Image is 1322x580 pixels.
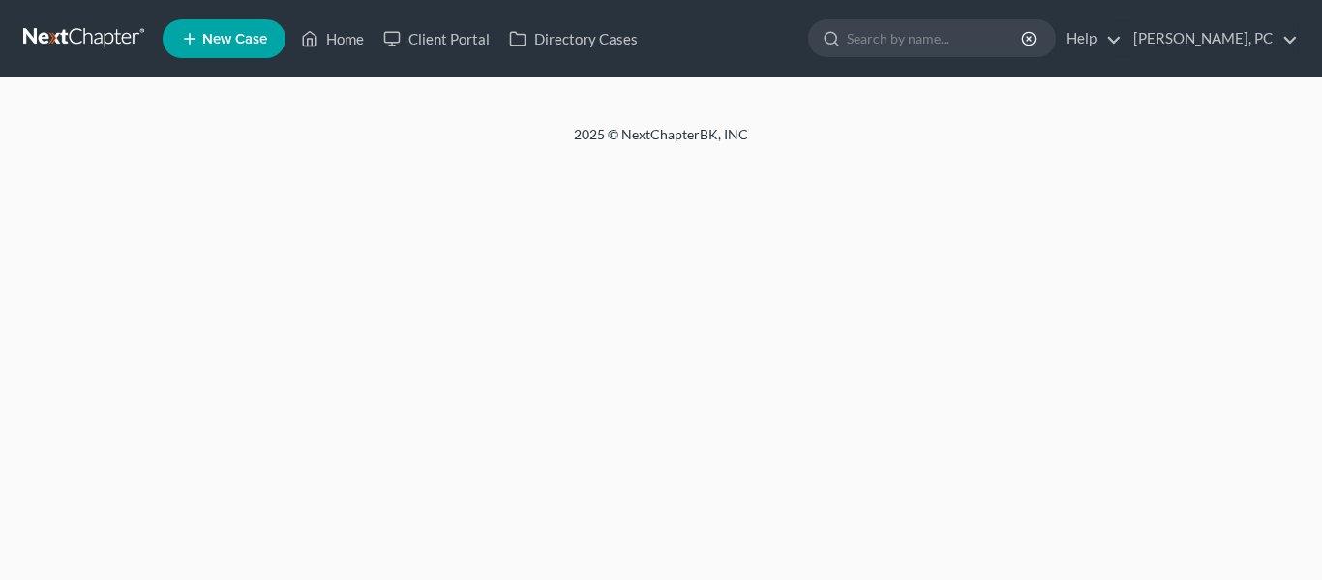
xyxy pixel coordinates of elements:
[1057,21,1122,56] a: Help
[499,21,647,56] a: Directory Cases
[109,125,1213,160] div: 2025 © NextChapterBK, INC
[202,32,267,46] span: New Case
[1124,21,1298,56] a: [PERSON_NAME], PC
[291,21,374,56] a: Home
[374,21,499,56] a: Client Portal
[847,20,1024,56] input: Search by name...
